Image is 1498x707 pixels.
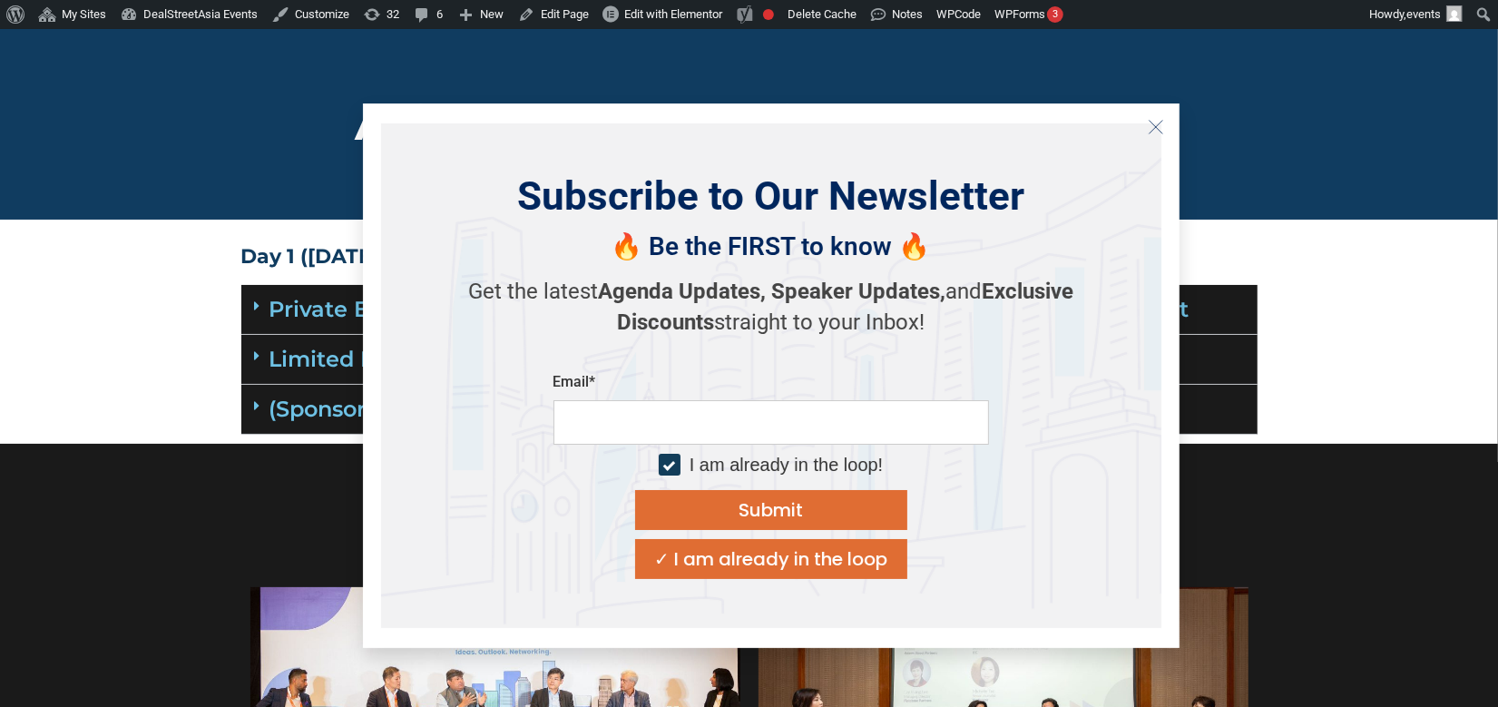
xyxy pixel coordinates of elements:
h4: Day 1 ([DATE]) [241,247,740,267]
a: (Sponsored) Breakout Sessions [269,396,612,422]
a: Private Equity & Investment Summit [269,296,677,322]
span: events [1406,7,1441,21]
h2: Asia PE-VC Summit 2024 Agenda [241,102,1258,147]
div: Focus keyphrase not set [763,9,774,20]
a: Limited Partners Summit [269,346,552,372]
div: 3 [1047,6,1063,23]
span: Edit with Elementor [624,7,722,21]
